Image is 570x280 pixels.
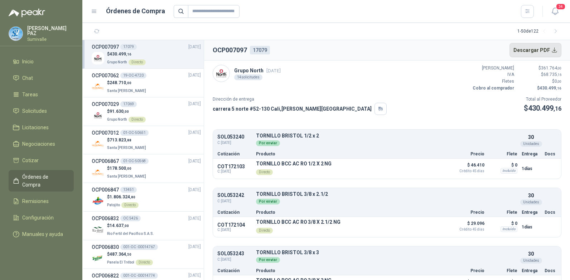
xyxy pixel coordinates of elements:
[9,104,74,118] a: Solicitudes
[501,226,517,232] div: Incluido
[256,228,273,233] div: Directo
[557,66,561,70] span: ,00
[22,107,47,115] span: Solicitudes
[217,228,252,232] span: C: [DATE]
[22,140,55,148] span: Negociaciones
[120,158,149,164] div: 01-OC-50568
[188,129,201,136] span: [DATE]
[22,124,49,131] span: Licitaciones
[256,161,332,166] p: TORNILLO BCC AC RO 1/2 X 2 NG
[256,133,517,139] p: TORNILLO BRISTOL 1/2 x 2
[449,161,484,173] p: $ 46.410
[92,272,119,280] h3: OCP006822
[22,230,63,238] span: Manuales y ayuda
[449,210,484,214] p: Precio
[449,152,484,156] p: Precio
[22,58,34,66] span: Inicio
[92,186,201,208] a: OCP00684713451[DATE] Company Logo$1.806.324,80PatojitoDirecto
[110,166,131,171] span: 178.500
[188,215,201,222] span: [DATE]
[520,258,542,264] div: Unidades
[27,26,74,36] p: [PERSON_NAME] PAZ
[188,243,201,250] span: [DATE]
[9,9,45,17] img: Logo peakr
[554,105,561,112] span: ,16
[9,121,74,134] a: Licitaciones
[92,243,119,251] h3: OCP006830
[557,73,561,77] span: ,16
[522,269,540,273] p: Entrega
[528,192,534,199] p: 30
[555,79,561,84] span: 0
[524,96,561,103] p: Total al Proveedor
[110,80,131,85] span: 248.710
[217,169,252,174] span: C: [DATE]
[107,222,155,229] p: $
[557,79,561,83] span: ,00
[217,210,252,214] p: Cotización
[106,6,165,16] h1: Órdenes de Compra
[92,157,119,165] h3: OCP006867
[120,187,137,193] div: 13451
[256,140,280,146] div: Por enviar
[471,71,514,78] p: IVA
[489,152,517,156] p: Flete
[449,269,484,273] p: Precio
[217,257,252,262] span: C: [DATE]
[524,103,561,114] p: $
[92,223,104,236] img: Company Logo
[136,260,153,265] div: Directo
[121,202,139,208] div: Directo
[107,194,139,201] p: $
[556,3,566,10] span: 34
[522,152,540,156] p: Entrega
[217,152,252,156] p: Cotización
[217,193,252,198] p: SOL053242
[556,86,561,90] span: ,16
[92,137,104,150] img: Company Logo
[256,192,517,197] p: TORNILLO BRISTOL 3/8 x 2.1/2
[188,72,201,79] span: [DATE]
[188,187,201,193] span: [DATE]
[518,71,561,78] p: $
[520,141,542,147] div: Unidades
[541,66,561,71] span: 361.764
[188,44,201,50] span: [DATE]
[110,109,129,114] span: 91.630
[518,85,561,92] p: $
[124,224,129,228] span: ,00
[110,52,131,57] span: 430.499
[217,269,252,273] p: Cotización
[92,43,201,66] a: OCP00709717079[DATE] Company Logo$430.499,16Grupo NorthDirecto
[449,169,484,173] span: Crédito 45 días
[188,101,201,107] span: [DATE]
[107,79,148,86] p: $
[22,214,54,222] span: Configuración
[130,195,135,199] span: ,80
[129,59,146,65] div: Directo
[217,134,252,140] p: SOL053240
[545,152,557,156] p: Docs
[92,129,201,151] a: OCP00701201-OC-50651[DATE] Company Logo$713.823,88Santa [PERSON_NAME]
[126,52,131,56] span: ,16
[124,110,129,114] span: ,00
[545,210,557,214] p: Docs
[256,169,273,175] div: Directo
[120,216,141,221] div: OC 5426
[110,137,131,143] span: 713.823
[9,170,74,192] a: Órdenes de Compra
[234,74,262,80] div: 14 solicitudes
[92,72,201,94] a: OCP00706219-OC-4720[DATE] Company Logo$248.710,00Santa [PERSON_NAME]
[213,45,247,55] h2: OCP007097
[188,272,201,279] span: [DATE]
[120,101,137,107] div: 17069
[92,214,201,237] a: OCP006832OC 5426[DATE] Company Logo$14.637,00Rio Fertil del Pacífico S.A.S.
[217,251,252,256] p: SOL053243
[9,71,74,85] a: Chat
[522,164,540,173] p: 1 días
[92,157,201,180] a: OCP00686701-OC-50568[DATE] Company Logo$178.500,00Santa [PERSON_NAME]
[92,129,119,137] h3: OCP007012
[489,210,517,214] p: Flete
[110,223,129,228] span: 14.637
[107,232,154,236] span: Rio Fertil del Pacífico S.A.S.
